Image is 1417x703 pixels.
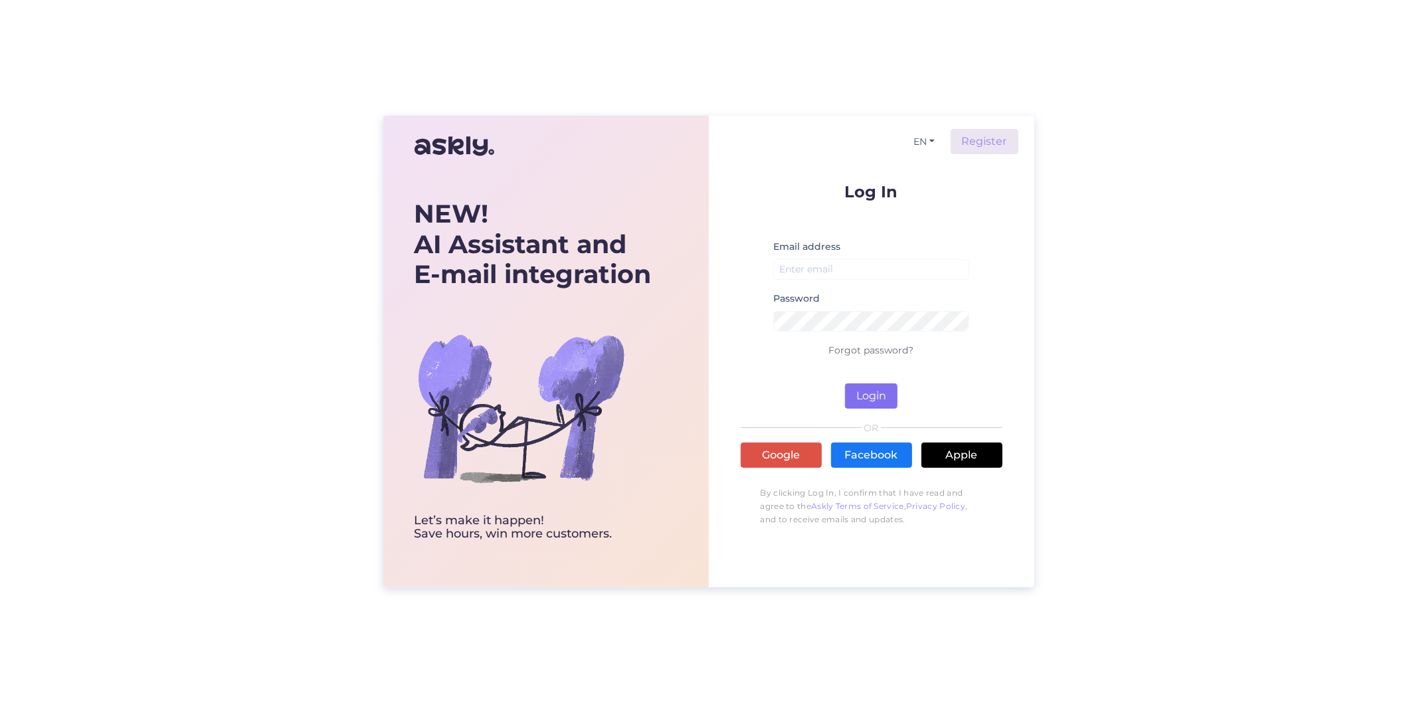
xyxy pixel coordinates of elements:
a: Privacy Policy [906,501,965,511]
p: Log In [741,183,1002,200]
span: OR [862,423,881,433]
div: Let’s make it happen! Save hours, win more customers. [415,514,652,541]
p: By clicking Log In, I confirm that I have read and agree to the , , and to receive emails and upd... [741,480,1002,533]
img: Askly [415,130,494,162]
button: Login [845,383,897,409]
a: Register [951,129,1018,154]
a: Askly Terms of Service [811,501,904,511]
img: bg-askly [415,302,627,514]
a: Apple [921,443,1002,468]
a: Forgot password? [829,344,914,356]
div: AI Assistant and E-mail integration [415,199,652,290]
a: Google [741,443,822,468]
a: Facebook [831,443,912,468]
input: Enter email [773,259,970,280]
label: Email address [773,240,840,254]
button: EN [908,132,940,151]
label: Password [773,292,820,306]
b: NEW! [415,198,489,229]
